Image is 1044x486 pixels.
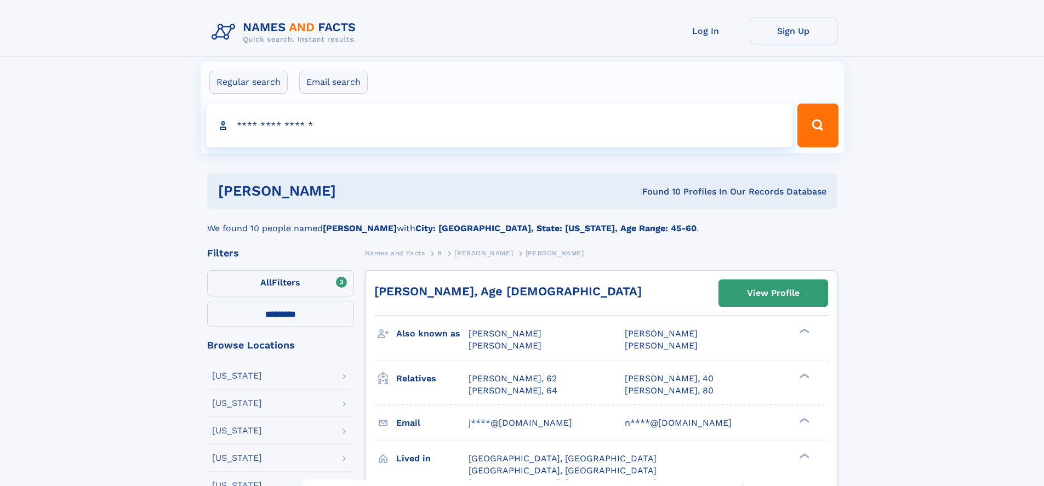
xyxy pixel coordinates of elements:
[207,270,354,296] label: Filters
[206,104,793,147] input: search input
[396,414,469,432] h3: Email
[489,186,826,198] div: Found 10 Profiles In Our Records Database
[454,246,513,260] a: [PERSON_NAME]
[212,371,262,380] div: [US_STATE]
[207,340,354,350] div: Browse Locations
[747,281,800,306] div: View Profile
[212,399,262,408] div: [US_STATE]
[299,71,368,94] label: Email search
[437,249,442,257] span: B
[625,385,714,397] a: [PERSON_NAME], 80
[797,416,810,424] div: ❯
[207,248,354,258] div: Filters
[797,328,810,335] div: ❯
[662,18,750,44] a: Log In
[526,249,584,257] span: [PERSON_NAME]
[260,277,272,288] span: All
[797,452,810,459] div: ❯
[207,18,365,47] img: Logo Names and Facts
[365,246,425,260] a: Names and Facts
[469,465,657,476] span: [GEOGRAPHIC_DATA], [GEOGRAPHIC_DATA]
[218,184,489,198] h1: [PERSON_NAME]
[437,246,442,260] a: B
[323,223,397,233] b: [PERSON_NAME]
[750,18,837,44] a: Sign Up
[625,373,714,385] a: [PERSON_NAME], 40
[469,373,557,385] a: [PERSON_NAME], 62
[207,209,837,235] div: We found 10 people named with .
[797,104,838,147] button: Search Button
[396,369,469,388] h3: Relatives
[469,385,557,397] a: [PERSON_NAME], 64
[209,71,288,94] label: Regular search
[469,328,541,339] span: [PERSON_NAME]
[396,449,469,468] h3: Lived in
[625,340,698,351] span: [PERSON_NAME]
[469,453,657,464] span: [GEOGRAPHIC_DATA], [GEOGRAPHIC_DATA]
[396,324,469,343] h3: Also known as
[797,372,810,379] div: ❯
[719,280,828,306] a: View Profile
[212,426,262,435] div: [US_STATE]
[454,249,513,257] span: [PERSON_NAME]
[469,340,541,351] span: [PERSON_NAME]
[415,223,697,233] b: City: [GEOGRAPHIC_DATA], State: [US_STATE], Age Range: 45-60
[625,328,698,339] span: [PERSON_NAME]
[374,284,642,298] a: [PERSON_NAME], Age [DEMOGRAPHIC_DATA]
[212,454,262,462] div: [US_STATE]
